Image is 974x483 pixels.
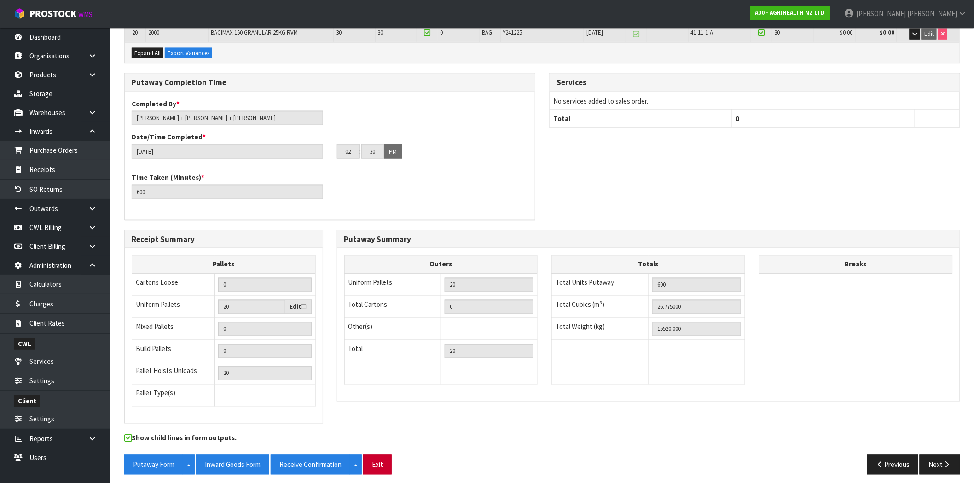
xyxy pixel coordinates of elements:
[124,455,183,475] button: Putaway Form
[344,340,441,362] td: Total
[271,455,350,475] button: Receive Confirmation
[132,185,323,199] input: Time Taken
[344,256,538,274] th: Outers
[774,29,780,36] span: 30
[132,340,215,362] td: Build Pallets
[132,235,316,244] h3: Receipt Summary
[736,114,740,123] span: 0
[132,172,204,182] label: Time Taken (Minutes)
[132,99,180,109] label: Completed By
[148,29,159,36] span: 2000
[134,49,161,57] span: Expand All
[344,318,441,340] td: Other(s)
[344,296,441,318] td: Total Cartons
[344,235,953,244] h3: Putaway Summary
[691,29,713,36] span: 41-11-1-A
[132,144,323,159] input: Date/Time completed
[132,48,163,59] button: Expand All
[360,144,361,159] td: :
[924,30,934,38] span: Edit
[445,344,533,358] input: TOTAL PACKS
[218,278,311,292] input: Manual
[907,9,957,18] span: [PERSON_NAME]
[880,29,894,36] strong: $0.00
[132,29,138,36] span: 20
[218,300,285,314] input: Uniform Pallets
[482,29,492,36] span: BAG
[361,144,384,159] input: MM
[29,8,76,20] span: ProStock
[552,296,649,318] td: Total Cubics (m³)
[211,29,298,36] span: BACIMAX 150 GRANULAR 25KG RVM
[336,29,342,36] span: 30
[920,455,960,475] button: Next
[132,385,215,407] td: Pallet Type(s)
[132,274,215,296] td: Cartons Loose
[441,29,443,36] span: 0
[445,278,533,292] input: UNIFORM P LINES
[856,9,906,18] span: [PERSON_NAME]
[378,29,383,36] span: 30
[384,144,402,159] button: PM
[218,344,311,358] input: Manual
[132,132,206,142] label: Date/Time Completed
[14,338,35,350] span: CWL
[755,9,825,17] strong: A00 - AGRIHEALTH NZ LTD
[132,318,215,340] td: Mixed Pallets
[552,318,649,340] td: Total Weight (kg)
[552,274,649,296] td: Total Units Putaway
[550,110,732,127] th: Total
[124,433,237,445] label: Show child lines in form outputs.
[14,395,40,407] span: Client
[840,29,853,36] span: $0.00
[867,455,919,475] button: Previous
[750,6,830,20] a: A00 - AGRIHEALTH NZ LTD
[132,296,215,318] td: Uniform Pallets
[290,303,307,312] label: Edit
[922,29,937,40] button: Edit
[503,29,522,36] span: Y241225
[132,362,215,385] td: Pallet Hoists Unloads
[14,8,25,19] img: cube-alt.png
[586,29,603,36] span: [DATE]
[552,256,745,274] th: Totals
[550,92,960,109] td: No services added to sales order.
[196,455,269,475] button: Inward Goods Form
[218,366,311,380] input: UNIFORM P + MIXED P + BUILD P
[132,256,316,274] th: Pallets
[759,256,953,274] th: Breaks
[445,300,533,314] input: OUTERS TOTAL = CTN
[78,10,93,19] small: WMS
[337,144,360,159] input: HH
[557,78,953,87] h3: Services
[363,455,392,475] button: Exit
[132,78,528,87] h3: Putaway Completion Time
[218,322,311,336] input: Manual
[344,274,441,296] td: Uniform Pallets
[165,48,212,59] button: Export Variances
